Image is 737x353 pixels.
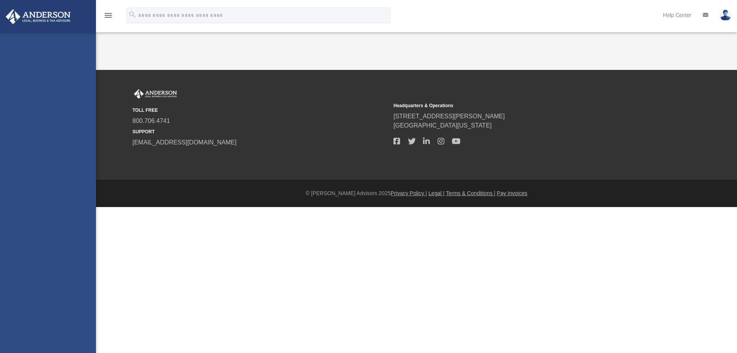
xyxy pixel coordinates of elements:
small: SUPPORT [132,128,388,135]
a: 800.706.4741 [132,118,170,124]
img: User Pic [720,10,731,21]
a: menu [104,15,113,20]
i: menu [104,11,113,20]
small: Headquarters & Operations [393,102,649,109]
a: Pay Invoices [497,190,527,196]
a: Terms & Conditions | [446,190,496,196]
i: search [128,10,137,19]
a: Privacy Policy | [391,190,427,196]
a: [GEOGRAPHIC_DATA][US_STATE] [393,122,492,129]
img: Anderson Advisors Platinum Portal [3,9,73,24]
small: TOLL FREE [132,107,388,114]
a: [EMAIL_ADDRESS][DOMAIN_NAME] [132,139,236,146]
img: Anderson Advisors Platinum Portal [132,89,178,99]
a: Legal | [428,190,445,196]
div: © [PERSON_NAME] Advisors 2025 [96,189,737,197]
a: [STREET_ADDRESS][PERSON_NAME] [393,113,505,119]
